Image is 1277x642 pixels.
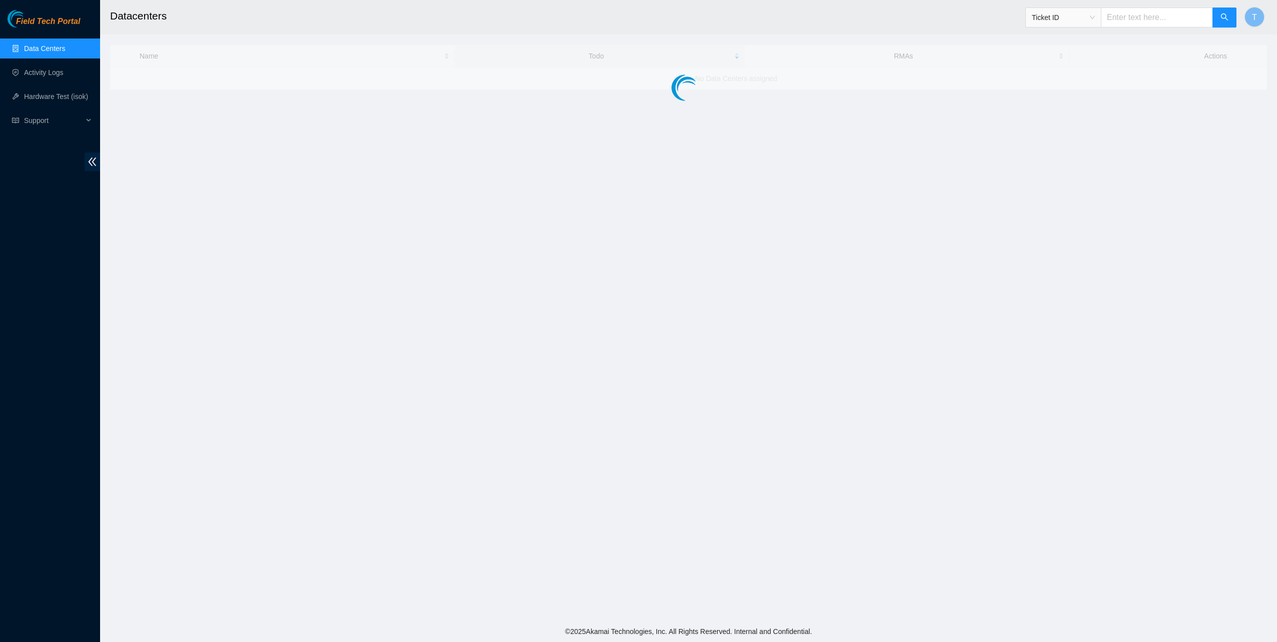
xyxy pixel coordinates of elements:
[24,110,83,130] span: Support
[16,17,80,26] span: Field Tech Portal
[12,117,19,124] span: read
[24,44,65,52] a: Data Centers
[8,10,51,27] img: Akamai Technologies
[24,92,88,100] a: Hardware Test (isok)
[1252,11,1257,23] span: T
[1220,13,1228,22] span: search
[1212,7,1236,27] button: search
[24,68,64,76] a: Activity Logs
[100,621,1277,642] footer: © 2025 Akamai Technologies, Inc. All Rights Reserved. Internal and Confidential.
[8,18,80,31] a: Akamai TechnologiesField Tech Portal
[1101,7,1213,27] input: Enter text here...
[85,152,100,171] span: double-left
[1032,10,1095,25] span: Ticket ID
[1244,7,1264,27] button: T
